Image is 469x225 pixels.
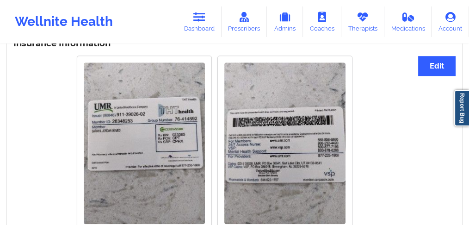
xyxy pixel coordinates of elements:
img: KYLE JORDAN [224,62,346,224]
button: Edit [418,56,456,76]
a: Account [432,6,469,37]
a: Therapists [341,6,384,37]
h3: Insurance Information [13,38,456,49]
a: Admins [267,6,303,37]
a: Medications [384,6,432,37]
a: Prescribers [222,6,267,37]
img: KYLE JORDAN [84,62,205,224]
a: Dashboard [177,6,222,37]
a: Coaches [303,6,341,37]
a: Report Bug [454,90,469,126]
